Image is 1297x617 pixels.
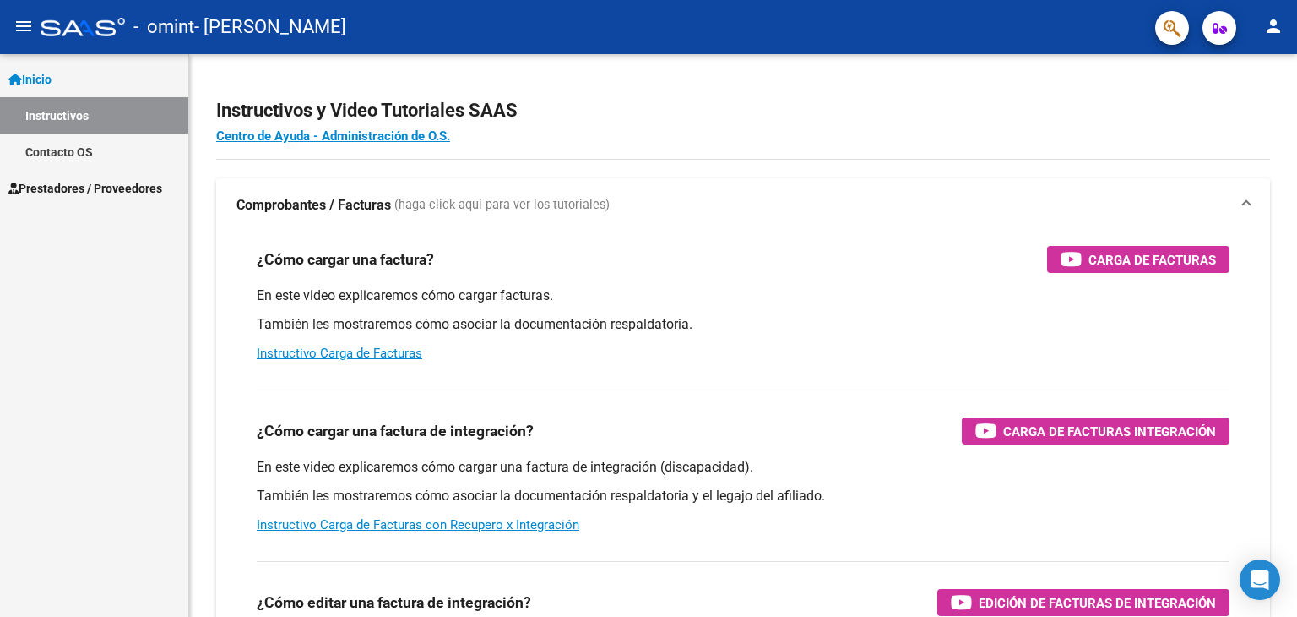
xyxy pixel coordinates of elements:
[216,95,1270,127] h2: Instructivos y Video Tutoriales SAAS
[133,8,194,46] span: - omint
[962,418,1229,445] button: Carga de Facturas Integración
[236,196,391,215] strong: Comprobantes / Facturas
[257,591,531,614] h3: ¿Cómo editar una factura de integración?
[257,287,1229,305] p: En este video explicaremos cómo cargar facturas.
[937,589,1229,616] button: Edición de Facturas de integración
[1263,16,1283,36] mat-icon: person
[257,248,434,271] h3: ¿Cómo cargar una factura?
[257,419,534,443] h3: ¿Cómo cargar una factura de integración?
[1240,560,1280,600] div: Open Intercom Messenger
[216,178,1270,232] mat-expansion-panel-header: Comprobantes / Facturas (haga click aquí para ver los tutoriales)
[257,458,1229,477] p: En este video explicaremos cómo cargar una factura de integración (discapacidad).
[216,128,450,144] a: Centro de Ayuda - Administración de O.S.
[8,179,162,198] span: Prestadores / Proveedores
[394,196,610,215] span: (haga click aquí para ver los tutoriales)
[257,315,1229,334] p: También les mostraremos cómo asociar la documentación respaldatoria.
[1003,421,1216,442] span: Carga de Facturas Integración
[1047,246,1229,273] button: Carga de Facturas
[257,487,1229,505] p: También les mostraremos cómo asociar la documentación respaldatoria y el legajo del afiliado.
[257,517,579,532] a: Instructivo Carga de Facturas con Recupero x Integración
[194,8,346,46] span: - [PERSON_NAME]
[8,70,52,89] span: Inicio
[257,346,422,361] a: Instructivo Carga de Facturas
[979,592,1216,614] span: Edición de Facturas de integración
[1088,249,1216,270] span: Carga de Facturas
[14,16,34,36] mat-icon: menu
